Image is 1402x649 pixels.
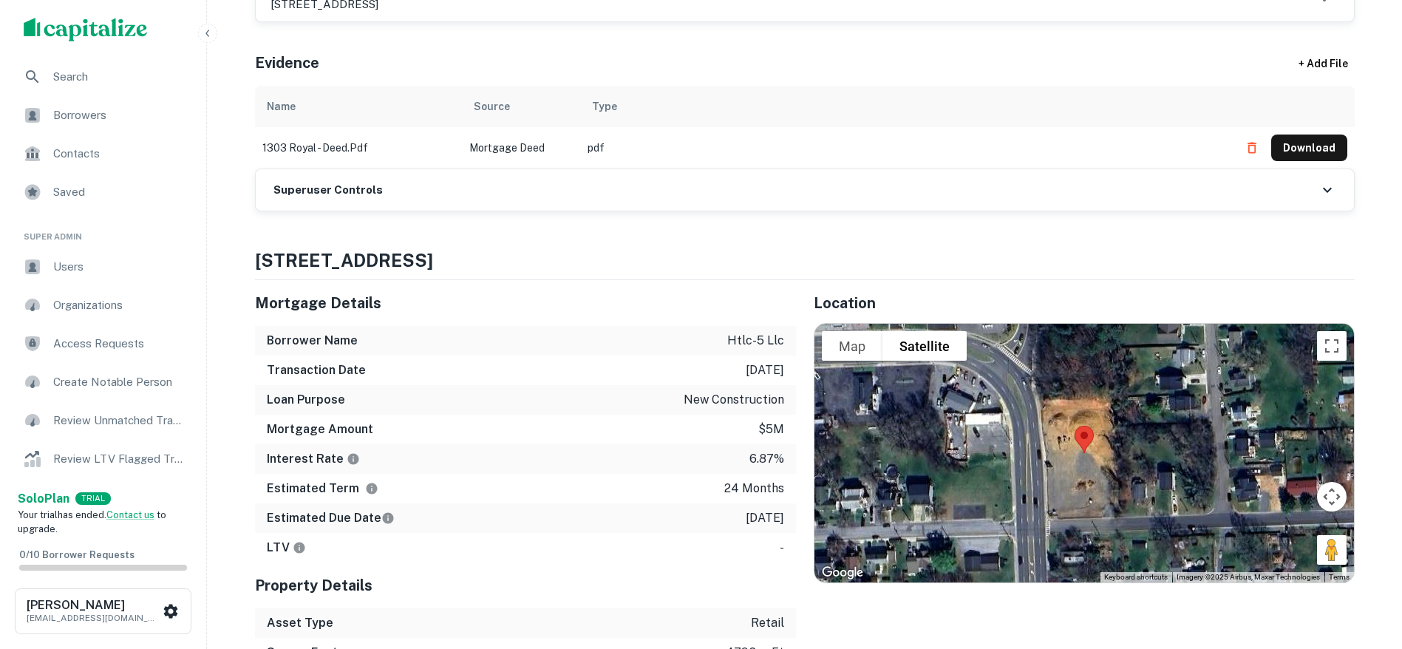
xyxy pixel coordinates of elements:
td: 1303 royal - deed.pdf [255,127,462,169]
button: Show satellite imagery [882,331,967,361]
h6: LTV [267,539,306,557]
a: Contact us [106,509,154,520]
button: Show street map [822,331,882,361]
span: Imagery ©2025 Airbus, Maxar Technologies [1177,573,1320,581]
p: 24 months [724,480,784,497]
span: Search [53,68,186,86]
span: Saved [53,183,186,201]
svg: The interest rates displayed on the website are for informational purposes only and may be report... [347,452,360,466]
a: SoloPlan [18,490,69,508]
a: Create Notable Person [12,364,194,400]
button: Download [1271,135,1347,161]
span: Review Unmatched Transactions [53,412,186,429]
h4: [STREET_ADDRESS] [255,247,1355,273]
p: [DATE] [746,509,784,527]
span: Contacts [53,145,186,163]
p: new construction [684,391,784,409]
h6: Estimated Due Date [267,509,395,527]
a: Organizations [12,288,194,323]
a: Open this area in Google Maps (opens a new window) [818,563,867,582]
td: Mortgage Deed [462,127,580,169]
p: 6.87% [749,450,784,468]
iframe: Chat Widget [1328,531,1402,602]
svg: LTVs displayed on the website are for informational purposes only and may be reported incorrectly... [293,541,306,554]
h6: Loan Purpose [267,391,345,409]
td: pdf [580,127,1231,169]
h5: Location [814,292,1355,314]
p: $5m [758,421,784,438]
p: htlc-5 llc [727,332,784,350]
h6: Asset Type [267,614,333,632]
span: Create Notable Person [53,373,186,391]
h5: Mortgage Details [255,292,796,314]
span: 0 / 10 Borrower Requests [19,549,135,560]
span: Users [53,258,186,276]
div: scrollable content [255,86,1355,169]
h6: [PERSON_NAME] [27,599,160,611]
button: Toggle fullscreen view [1317,331,1347,361]
li: Super Admin [12,213,194,249]
p: [EMAIL_ADDRESS][DOMAIN_NAME] [27,611,160,625]
h6: Estimated Term [267,480,378,497]
h6: Interest Rate [267,450,360,468]
h6: Mortgage Amount [267,421,373,438]
div: Type [592,98,617,115]
button: Map camera controls [1317,482,1347,512]
a: Review LTV Flagged Transactions [12,441,194,477]
th: Type [580,86,1231,127]
span: Borrowers [53,106,186,124]
button: Drag Pegman onto the map to open Street View [1317,535,1347,565]
h6: Transaction Date [267,361,366,379]
span: Your trial has ended. to upgrade. [18,509,166,535]
a: Contacts [12,136,194,171]
h6: Borrower Name [267,332,358,350]
a: Access Requests [12,326,194,361]
img: capitalize-logo.png [24,18,148,41]
div: + Add File [1272,50,1375,77]
span: Organizations [53,296,186,314]
p: retail [751,614,784,632]
th: Source [462,86,580,127]
h5: Evidence [255,52,319,74]
div: TRIAL [75,492,111,505]
p: - [780,539,784,557]
span: Access Requests [53,335,186,353]
button: [PERSON_NAME][EMAIL_ADDRESS][DOMAIN_NAME] [15,588,191,634]
a: Users [12,249,194,285]
h5: Property Details [255,574,796,597]
img: Google [818,563,867,582]
button: Delete file [1239,136,1265,160]
button: Keyboard shortcuts [1104,572,1168,582]
a: Review Unmatched Transactions [12,403,194,438]
a: Search [12,59,194,95]
h6: Superuser Controls [273,182,383,199]
span: Review LTV Flagged Transactions [53,450,186,468]
a: Borrowers [12,98,194,133]
p: [DATE] [746,361,784,379]
th: Name [255,86,462,127]
div: Name [267,98,296,115]
strong: Solo Plan [18,492,69,506]
a: Lender Admin View [12,480,194,515]
a: Saved [12,174,194,210]
svg: Estimate is based on a standard schedule for this type of loan. [381,512,395,525]
svg: Term is based on a standard schedule for this type of loan. [365,482,378,495]
div: Source [474,98,510,115]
